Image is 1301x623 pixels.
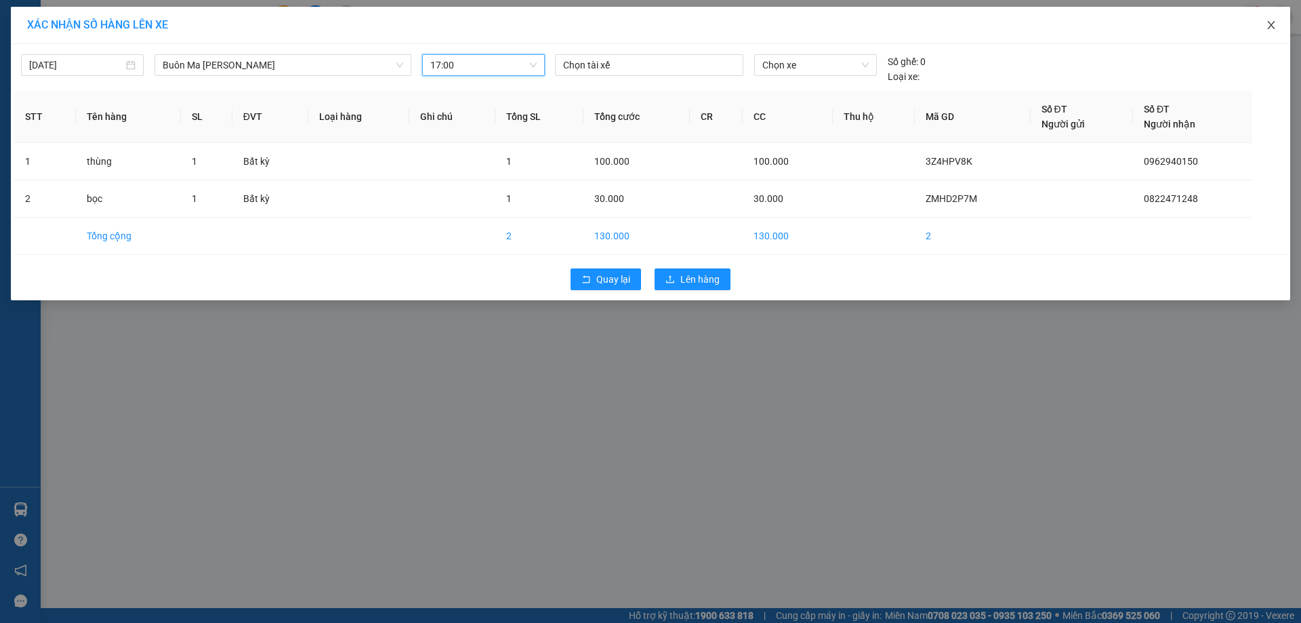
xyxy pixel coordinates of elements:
[14,180,76,218] td: 2
[762,55,868,75] span: Chọn xe
[14,143,76,180] td: 1
[76,91,181,143] th: Tên hàng
[690,91,743,143] th: CR
[1144,104,1170,115] span: Số ĐT
[594,156,629,167] span: 100.000
[232,143,308,180] td: Bất kỳ
[76,218,181,255] td: Tổng cộng
[308,91,410,143] th: Loại hàng
[753,156,789,167] span: 100.000
[655,268,730,290] button: uploadLên hàng
[743,91,832,143] th: CC
[495,91,584,143] th: Tổng SL
[571,268,641,290] button: rollbackQuay lại
[396,61,404,69] span: down
[192,193,197,204] span: 1
[29,58,123,73] input: 11/10/2025
[1266,20,1277,31] span: close
[232,91,308,143] th: ĐVT
[430,55,537,75] span: 17:00
[1144,193,1198,204] span: 0822471248
[915,91,1030,143] th: Mã GD
[181,91,232,143] th: SL
[76,143,181,180] td: thùng
[192,156,197,167] span: 1
[506,193,512,204] span: 1
[926,193,977,204] span: ZMHD2P7M
[926,156,972,167] span: 3Z4HPV8K
[14,91,76,143] th: STT
[596,272,630,287] span: Quay lại
[163,55,403,75] span: Buôn Ma Thuột - Đak Mil
[888,54,926,69] div: 0
[743,218,832,255] td: 130.000
[753,193,783,204] span: 30.000
[594,193,624,204] span: 30.000
[1144,156,1198,167] span: 0962940150
[232,180,308,218] td: Bất kỳ
[1252,7,1290,45] button: Close
[888,69,920,84] span: Loại xe:
[583,218,689,255] td: 130.000
[915,218,1030,255] td: 2
[1144,119,1195,129] span: Người nhận
[581,275,591,285] span: rollback
[27,18,168,31] span: XÁC NHẬN SỐ HÀNG LÊN XE
[680,272,720,287] span: Lên hàng
[1041,104,1067,115] span: Số ĐT
[583,91,689,143] th: Tổng cước
[665,275,675,285] span: upload
[506,156,512,167] span: 1
[409,91,495,143] th: Ghi chú
[76,180,181,218] td: bọc
[888,54,918,69] span: Số ghế:
[1041,119,1085,129] span: Người gửi
[833,91,915,143] th: Thu hộ
[495,218,584,255] td: 2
